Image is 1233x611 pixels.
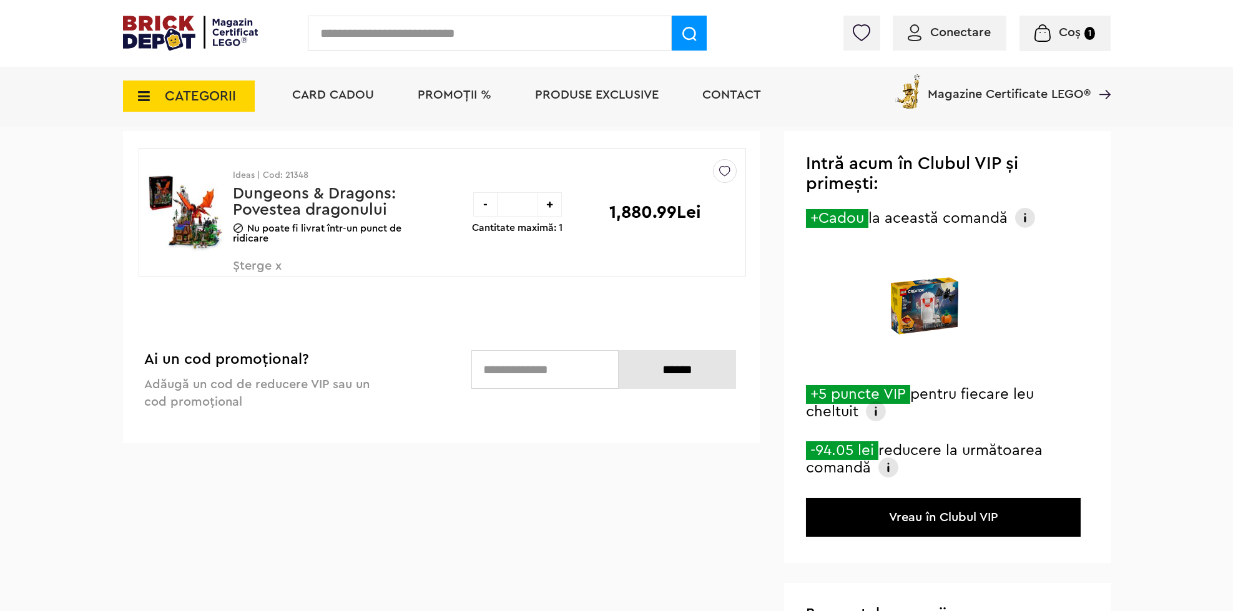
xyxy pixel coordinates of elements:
[928,72,1091,100] span: Magazine Certificate LEGO®
[908,26,991,39] a: Conectare
[233,171,411,180] p: Ideas | Cod: 21348
[472,223,562,233] p: Cantitate maximă: 1
[806,155,1018,192] span: Intră acum în Clubul VIP și primești:
[233,185,396,234] a: Dungeons & Dragons: Povestea dragonului rosu
[1091,72,1111,84] a: Magazine Certificate LEGO®
[538,192,562,217] div: +
[806,442,1043,482] div: reducere la următoarea comandă
[931,26,991,39] span: Conectare
[806,209,868,228] span: +Cadou
[148,166,225,260] img: Dungeons & Dragons: Povestea dragonului rosu
[703,89,762,101] a: Contact
[233,260,380,286] span: Șterge x
[806,386,1043,426] div: pentru fiecare leu cheltuit
[866,401,886,421] img: Info VIP
[165,89,237,103] span: CATEGORII
[1015,208,1035,228] img: Info VIP
[878,457,898,477] img: Info VIP
[233,223,411,243] p: Nu poate fi livrat într-un punct de ridicare
[609,203,701,221] p: 1,880.99Lei
[1059,26,1081,39] span: Coș
[806,441,878,460] span: -94.05 lei
[145,352,310,367] span: Ai un cod promoțional?
[889,511,998,524] a: Vreau în Clubul VIP
[293,89,375,101] a: Card Cadou
[473,192,498,217] div: -
[1084,27,1095,40] small: 1
[806,385,910,404] span: +5 puncte VIP
[536,89,659,101] a: Produse exclusive
[145,378,370,408] span: Adăugă un cod de reducere VIP sau un cod promoțional
[806,210,1043,232] div: la această comandă
[418,89,492,101] a: PROMOȚII %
